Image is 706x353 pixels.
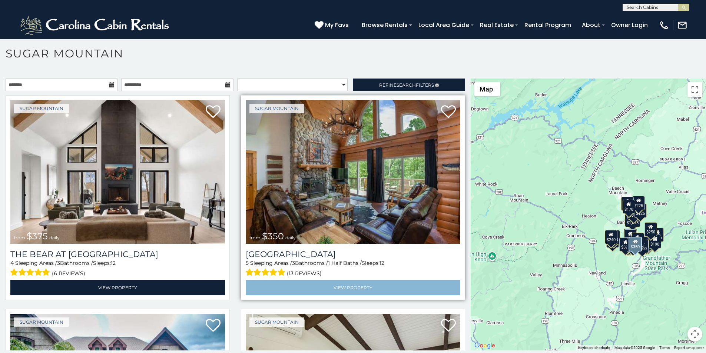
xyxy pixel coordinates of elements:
div: $1,095 [625,213,640,227]
a: Add to favorites [206,104,221,120]
a: Rental Program [521,19,575,31]
div: $250 [644,222,657,236]
div: $375 [620,237,632,252]
div: $240 [622,197,634,211]
div: $155 [651,228,664,242]
span: from [249,235,261,240]
a: Add to favorites [441,104,456,120]
img: phone-regular-white.png [659,20,669,30]
h3: The Bear At Sugar Mountain [10,249,225,259]
span: 3 [292,260,295,266]
div: $200 [632,233,644,247]
span: $375 [27,231,48,242]
a: Sugar Mountain [249,317,304,327]
span: daily [285,235,296,240]
span: (6 reviews) [52,269,85,278]
span: 1 Half Baths / [328,260,362,266]
button: Keyboard shortcuts [578,345,610,350]
div: $240 [605,230,617,244]
div: $170 [623,200,635,214]
span: Map data ©2025 Google [614,346,655,350]
div: $195 [640,237,652,251]
span: 12 [379,260,384,266]
button: Map camera controls [687,327,702,342]
span: (13 reviews) [287,269,322,278]
div: $190 [624,229,636,243]
a: Sugar Mountain [14,317,69,327]
span: Search [397,82,416,88]
a: The Bear At Sugar Mountain from $375 daily [10,100,225,244]
img: White-1-2.png [19,14,172,36]
a: Add to favorites [441,318,456,334]
a: [GEOGRAPHIC_DATA] [246,249,460,259]
a: About [578,19,604,31]
a: RefineSearchFilters [353,79,465,91]
span: My Favs [325,20,349,30]
span: 12 [111,260,116,266]
span: 3 [57,260,60,266]
span: from [14,235,25,240]
img: The Bear At Sugar Mountain [10,100,225,244]
a: View Property [246,280,460,295]
a: Terms (opens in new tab) [659,346,670,350]
a: Sugar Mountain [249,104,304,113]
a: The Bear At [GEOGRAPHIC_DATA] [10,249,225,259]
div: Sleeping Areas / Bathrooms / Sleeps: [246,259,460,278]
a: Browse Rentals [358,19,411,31]
span: 5 [246,260,249,266]
a: My Favs [315,20,351,30]
a: View Property [10,280,225,295]
a: Sugar Mountain [14,104,69,113]
div: Sleeping Areas / Bathrooms / Sleeps: [10,259,225,278]
button: Toggle fullscreen view [687,82,702,97]
a: Owner Login [607,19,652,31]
div: $225 [633,196,645,210]
div: $350 [627,238,639,252]
span: daily [49,235,60,240]
a: Report a map error [674,346,704,350]
div: $125 [634,204,647,218]
img: mail-regular-white.png [677,20,687,30]
a: Real Estate [476,19,517,31]
div: $300 [624,229,637,243]
span: 4 [10,260,14,266]
span: Map [480,85,493,93]
button: Change map style [474,82,500,96]
span: Refine Filters [379,82,434,88]
img: Google [473,341,497,350]
div: $190 [649,234,662,249]
div: $350 [629,237,642,252]
a: Local Area Guide [415,19,473,31]
img: Grouse Moor Lodge [246,100,460,244]
span: $350 [262,231,284,242]
a: Open this area in Google Maps (opens a new window) [473,341,497,350]
a: Grouse Moor Lodge from $350 daily [246,100,460,244]
h3: Grouse Moor Lodge [246,249,460,259]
